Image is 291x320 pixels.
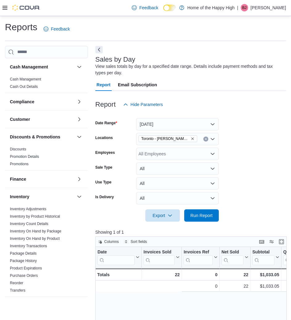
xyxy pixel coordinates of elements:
span: Toronto - [PERSON_NAME] Ave - Friendly Stranger [141,136,189,142]
span: Columns [104,239,119,244]
span: Run Report [190,212,213,219]
a: Inventory Adjustments [10,207,46,211]
span: Email Subscription [118,79,157,91]
div: Invoices Ref [184,249,212,265]
div: $1,033.05 [252,271,279,278]
span: BJ [242,4,247,11]
a: Cash Management [10,77,41,81]
button: Open list of options [210,137,215,142]
a: Inventory Count Details [10,222,48,226]
button: All [136,192,219,204]
button: Customer [10,116,74,122]
span: Feedback [139,5,158,11]
button: Next [95,46,103,53]
label: Use Type [95,180,111,185]
span: Reorder [10,281,23,285]
label: Date Range [95,121,117,125]
div: Totals [97,271,139,278]
a: Promotions [10,162,29,166]
button: Columns [96,238,121,245]
button: Date [98,249,139,265]
button: Enter fullscreen [278,238,285,245]
div: 22 [143,271,180,278]
div: Inventory [5,205,88,297]
span: Export [149,209,176,222]
h3: Discounts & Promotions [10,134,60,140]
a: Promotion Details [10,154,39,159]
button: All [136,162,219,175]
div: 22 [222,282,248,290]
a: Inventory On Hand by Package [10,229,61,233]
span: Sort fields [131,239,147,244]
a: Transfers [10,288,25,293]
h3: Finance [10,176,26,182]
a: Product Expirations [10,266,42,270]
span: Purchase Orders [10,273,38,278]
span: Inventory Transactions [10,244,47,248]
button: Discounts & Promotions [10,134,74,140]
button: Finance [10,176,74,182]
a: Reorder [10,281,23,285]
h3: Cash Management [10,64,48,70]
h3: Sales by Day [95,56,135,63]
div: Cash Management [5,76,88,93]
span: Product Expirations [10,266,42,271]
span: Inventory Count Details [10,221,48,226]
span: Inventory Adjustments [10,207,46,211]
button: Cash Management [10,64,74,70]
div: $1,033.05 [252,282,279,290]
button: Invoices Sold [143,249,180,265]
button: Export [145,209,180,222]
a: Feedback [129,2,160,14]
div: Invoices Sold [143,249,175,255]
a: Inventory by Product Historical [10,214,60,219]
button: Open list of options [210,151,215,156]
div: Net Sold [221,249,243,255]
span: Cash Out Details [10,84,38,89]
button: Sort fields [122,238,149,245]
a: Discounts [10,147,26,151]
input: Dark Mode [163,5,176,11]
p: Showing 1 of 1 [95,229,289,235]
button: All [136,177,219,190]
a: Inventory On Hand by Product [10,236,60,241]
button: Invoices Ref [184,249,217,265]
h3: Compliance [10,99,34,105]
div: Invoices Sold [143,249,175,265]
span: Package History [10,258,37,263]
h3: Inventory [10,194,29,200]
h1: Reports [5,21,37,33]
button: Remove Toronto - Danforth Ave - Friendly Stranger from selection in this group [191,137,194,141]
div: Date [98,249,135,255]
button: Subtotal [252,249,279,265]
button: Run Report [184,209,219,222]
div: Invoices Ref [184,249,212,255]
button: Cash Management [76,63,83,71]
button: Hide Parameters [121,98,165,111]
div: Net Sold [221,249,243,265]
h3: Report [95,101,116,108]
button: Clear input [203,137,208,142]
div: Brock Jekill [241,4,248,11]
div: View sales totals by day for a specified date range. Details include payment methods and tax type... [95,63,283,76]
span: Package Details [10,251,37,256]
span: Inventory On Hand by Package [10,229,61,234]
button: [DATE] [136,118,219,130]
button: Net Sold [221,249,248,265]
span: Feedback [51,26,70,32]
button: Display options [268,238,275,245]
label: Is Delivery [95,195,114,199]
label: Employees [95,150,115,155]
button: Finance [76,175,83,183]
p: Home of the Happy High [187,4,235,11]
p: [PERSON_NAME] [251,4,286,11]
div: Discounts & Promotions [5,146,88,170]
button: Compliance [76,98,83,105]
div: Subtotal [252,249,274,265]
